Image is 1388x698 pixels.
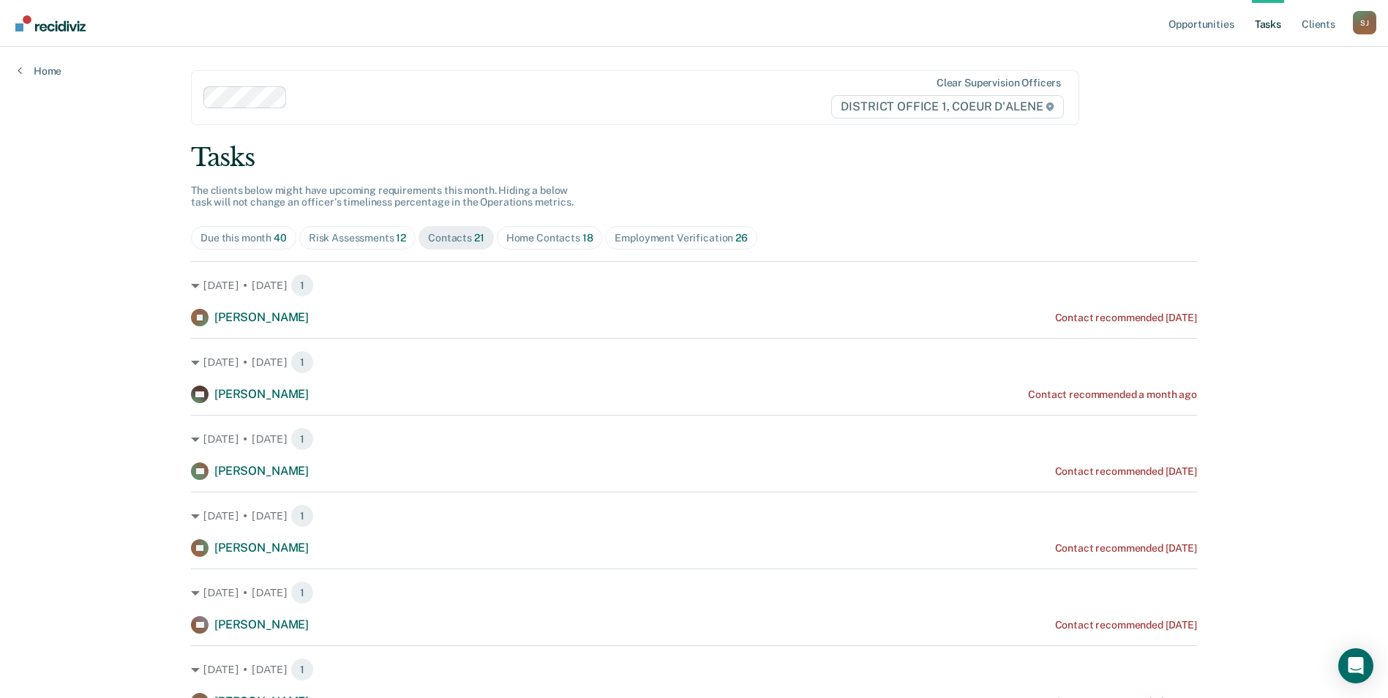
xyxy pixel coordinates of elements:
[1028,389,1197,401] div: Contact recommended a month ago
[191,350,1197,374] div: [DATE] • [DATE] 1
[214,541,309,555] span: [PERSON_NAME]
[15,15,86,31] img: Recidiviz
[200,232,287,244] div: Due this month
[506,232,593,244] div: Home Contacts
[1055,619,1197,631] div: Contact recommended [DATE]
[290,274,314,297] span: 1
[191,143,1197,173] div: Tasks
[18,64,61,78] a: Home
[214,464,309,478] span: [PERSON_NAME]
[1353,11,1376,34] button: Profile dropdown button
[1353,11,1376,34] div: S J
[274,232,287,244] span: 40
[214,387,309,401] span: [PERSON_NAME]
[214,310,309,324] span: [PERSON_NAME]
[1055,312,1197,324] div: Contact recommended [DATE]
[396,232,406,244] span: 12
[1055,542,1197,555] div: Contact recommended [DATE]
[831,95,1064,119] span: DISTRICT OFFICE 1, COEUR D'ALENE
[290,504,314,528] span: 1
[290,581,314,604] span: 1
[290,350,314,374] span: 1
[428,232,484,244] div: Contacts
[1338,648,1373,683] div: Open Intercom Messenger
[191,274,1197,297] div: [DATE] • [DATE] 1
[191,581,1197,604] div: [DATE] • [DATE] 1
[290,658,314,681] span: 1
[191,427,1197,451] div: [DATE] • [DATE] 1
[937,77,1061,89] div: Clear supervision officers
[474,232,484,244] span: 21
[191,658,1197,681] div: [DATE] • [DATE] 1
[1055,465,1197,478] div: Contact recommended [DATE]
[309,232,406,244] div: Risk Assessments
[191,504,1197,528] div: [DATE] • [DATE] 1
[290,427,314,451] span: 1
[191,184,574,209] span: The clients below might have upcoming requirements this month. Hiding a below task will not chang...
[735,232,748,244] span: 26
[582,232,593,244] span: 18
[615,232,747,244] div: Employment Verification
[214,618,309,631] span: [PERSON_NAME]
